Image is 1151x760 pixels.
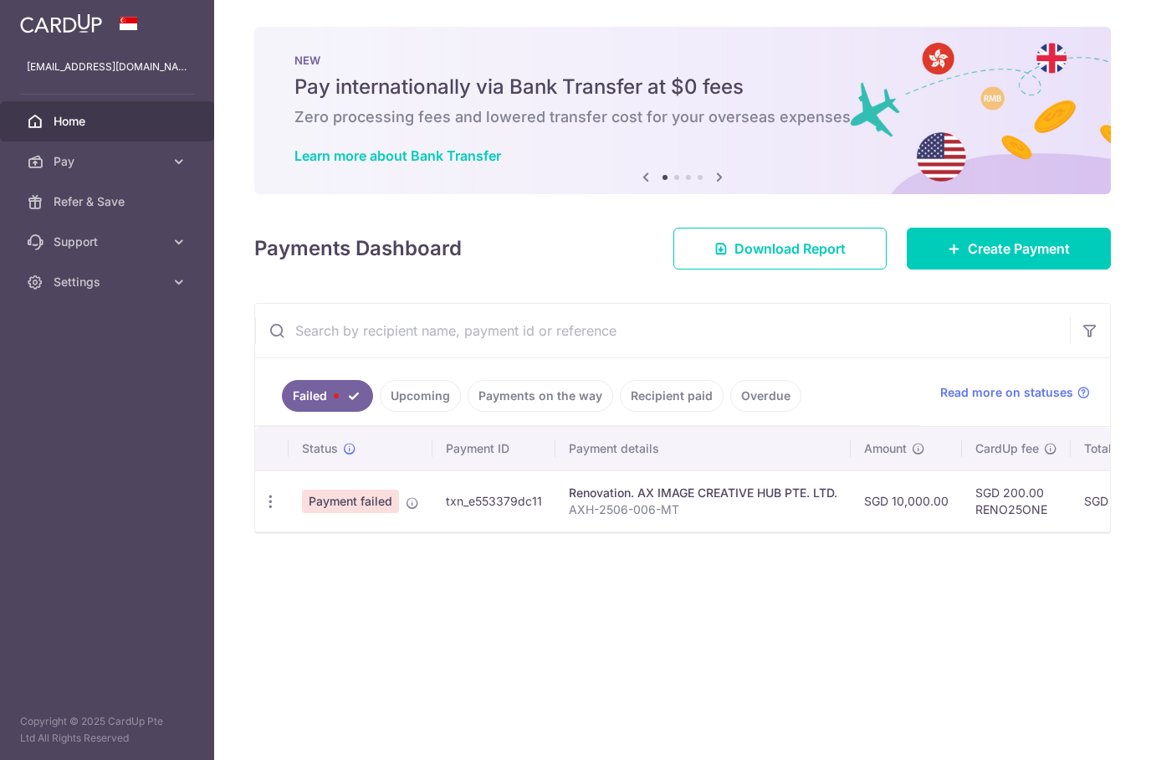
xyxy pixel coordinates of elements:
[254,234,462,264] h4: Payments Dashboard
[734,239,846,259] span: Download Report
[294,54,1071,67] p: NEW
[302,440,338,457] span: Status
[569,501,837,518] p: AXH-2506-006-MT
[27,59,187,75] p: [EMAIL_ADDRESS][DOMAIN_NAME]
[20,13,102,33] img: CardUp
[968,239,1070,259] span: Create Payment
[54,113,164,130] span: Home
[255,304,1070,357] input: Search by recipient name, payment id or reference
[907,228,1111,270] a: Create Payment
[294,147,501,164] a: Learn more about Bank Transfer
[432,427,555,470] th: Payment ID
[380,380,461,412] a: Upcoming
[730,380,801,412] a: Overdue
[569,485,837,501] div: Renovation. AX IMAGE CREATIVE HUB PTE. LTD.
[294,107,1071,127] h6: Zero processing fees and lowered transfer cost for your overseas expenses
[254,27,1111,194] img: Bank transfer banner
[1084,440,1139,457] span: Total amt.
[851,470,962,531] td: SGD 10,000.00
[294,74,1071,100] h5: Pay internationally via Bank Transfer at $0 fees
[54,153,164,170] span: Pay
[975,440,1039,457] span: CardUp fee
[54,274,164,290] span: Settings
[620,380,724,412] a: Recipient paid
[54,234,164,250] span: Support
[962,470,1071,531] td: SGD 200.00 RENO25ONE
[432,470,555,531] td: txn_e553379dc11
[864,440,907,457] span: Amount
[555,427,851,470] th: Payment details
[940,384,1073,401] span: Read more on statuses
[54,193,164,210] span: Refer & Save
[940,384,1090,401] a: Read more on statuses
[673,228,887,270] a: Download Report
[302,490,399,513] span: Payment failed
[468,380,613,412] a: Payments on the way
[282,380,373,412] a: Failed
